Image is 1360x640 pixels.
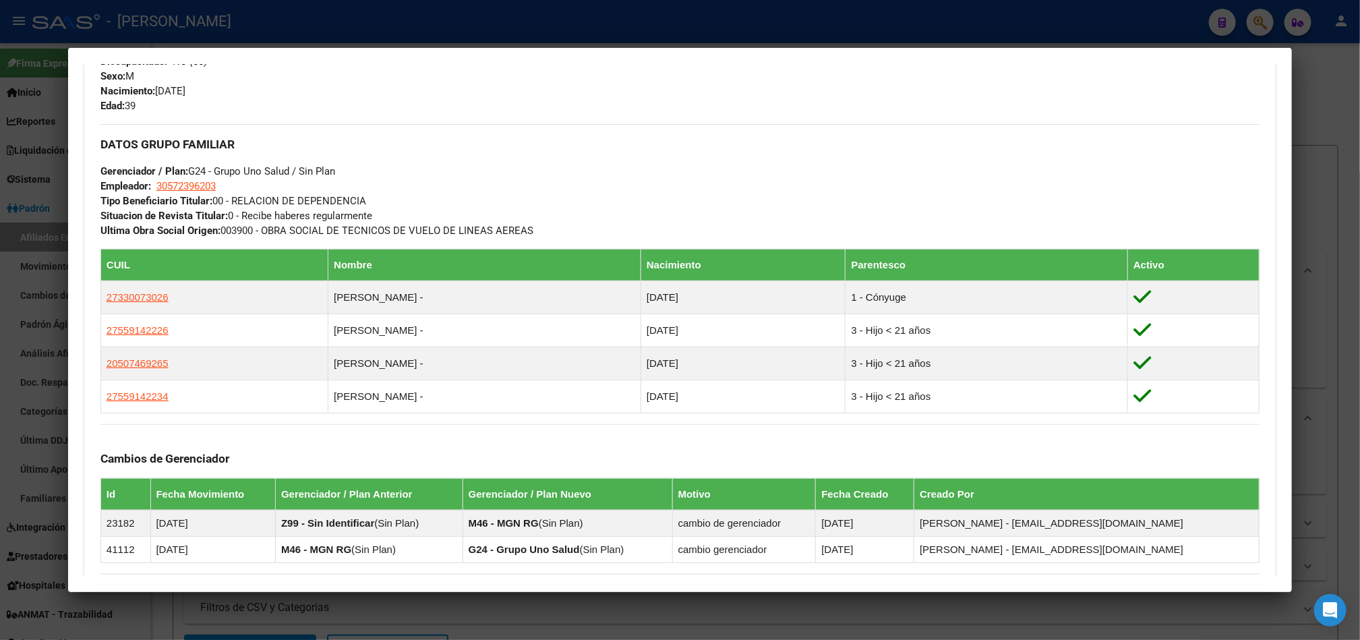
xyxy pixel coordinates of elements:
td: [DATE] [641,347,846,380]
th: Gerenciador / Plan Nuevo [463,478,672,510]
span: G24 - Grupo Uno Salud / Sin Plan [100,165,335,177]
span: M [100,70,134,82]
td: cambio gerenciador [672,536,816,562]
h3: DATOS GRUPO FAMILIAR [100,137,1260,152]
td: [PERSON_NAME] - [328,380,641,413]
th: Id [100,478,150,510]
strong: Sexo: [100,70,125,82]
td: [DATE] [816,510,914,536]
span: 0 - Recibe haberes regularmente [100,210,372,222]
strong: Edad: [100,100,125,112]
td: [PERSON_NAME] - [328,347,641,380]
td: 1 - Cónyuge [846,281,1128,314]
h3: Cambios de Gerenciador [100,451,1260,466]
span: [DATE] [100,85,185,97]
span: 27330073026 [107,291,169,303]
strong: Situacion de Revista Titular: [100,210,228,222]
strong: M46 - MGN RG [469,517,539,529]
strong: Ultima Obra Social Origen: [100,225,220,237]
span: 39 [100,100,136,112]
td: 3 - Hijo < 21 años [846,314,1128,347]
th: Gerenciador / Plan Anterior [276,478,463,510]
td: [PERSON_NAME] - [328,314,641,347]
span: 20507469265 [107,357,169,369]
td: [PERSON_NAME] - [EMAIL_ADDRESS][DOMAIN_NAME] [914,510,1260,536]
strong: M46 - MGN RG [281,544,351,555]
span: Sin Plan [355,544,392,555]
td: [DATE] [816,536,914,562]
td: 3 - Hijo < 21 años [846,380,1128,413]
th: Activo [1128,249,1260,281]
strong: Empleador: [100,180,151,192]
th: CUIL [100,249,328,281]
td: [PERSON_NAME] - [EMAIL_ADDRESS][DOMAIN_NAME] [914,536,1260,562]
span: 27559142234 [107,390,169,402]
td: [DATE] [641,314,846,347]
td: [PERSON_NAME] - [328,281,641,314]
td: cambio de gerenciador [672,510,816,536]
td: 3 - Hijo < 21 años [846,347,1128,380]
td: 23182 [100,510,150,536]
td: ( ) [276,510,463,536]
td: ( ) [276,536,463,562]
th: Motivo [672,478,816,510]
span: 30572396203 [156,180,216,192]
td: 41112 [100,536,150,562]
strong: G24 - Grupo Uno Salud [469,544,580,555]
th: Nombre [328,249,641,281]
th: Nacimiento [641,249,846,281]
span: Sin Plan [542,517,580,529]
td: [DATE] [150,510,276,536]
strong: Gerenciador / Plan: [100,165,188,177]
div: Open Intercom Messenger [1314,594,1347,627]
th: Fecha Creado [816,478,914,510]
span: Sin Plan [378,517,415,529]
th: Parentesco [846,249,1128,281]
strong: Z99 - Sin Identificar [281,517,374,529]
td: ( ) [463,536,672,562]
td: ( ) [463,510,672,536]
td: [DATE] [150,536,276,562]
span: Sin Plan [583,544,621,555]
span: 00 - RELACION DE DEPENDENCIA [100,195,366,207]
td: [DATE] [641,281,846,314]
th: Creado Por [914,478,1260,510]
strong: Nacimiento: [100,85,155,97]
th: Fecha Movimiento [150,478,276,510]
span: 003900 - OBRA SOCIAL DE TECNICOS DE VUELO DE LINEAS AEREAS [100,225,533,237]
strong: Tipo Beneficiario Titular: [100,195,212,207]
span: 27559142226 [107,324,169,336]
td: [DATE] [641,380,846,413]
